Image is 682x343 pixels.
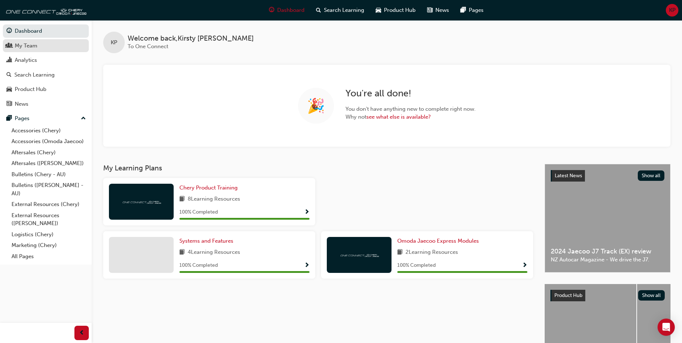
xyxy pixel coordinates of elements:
[397,238,479,244] span: Omoda Jaecoo Express Modules
[269,6,274,15] span: guage-icon
[3,68,89,82] a: Search Learning
[666,4,678,17] button: KP
[15,85,46,93] div: Product Hub
[179,238,233,244] span: Systems and Features
[551,170,664,182] a: Latest NewsShow all
[307,102,325,110] span: 🎉
[551,247,664,256] span: 2024 Jaecoo J7 Track (EX) review
[9,251,89,262] a: All Pages
[316,6,321,15] span: search-icon
[9,147,89,158] a: Aftersales (Chery)
[9,125,89,136] a: Accessories (Chery)
[9,240,89,251] a: Marketing (Chery)
[111,38,117,47] span: KP
[128,43,168,50] span: To One Connect
[545,164,670,273] a: Latest NewsShow all2024 Jaecoo J7 Track (EX) reviewNZ Autocar Magazine - We drive the J7.
[14,71,55,79] div: Search Learning
[3,23,89,112] button: DashboardMy TeamAnalyticsSearch LearningProduct HubNews
[6,57,12,64] span: chart-icon
[397,237,482,245] a: Omoda Jaecoo Express Modules
[324,6,364,14] span: Search Learning
[179,261,218,270] span: 100 % Completed
[81,114,86,123] span: up-icon
[522,261,527,270] button: Show Progress
[345,105,476,113] span: You don ' t have anything new to complete right now.
[128,35,254,43] span: Welcome back , Kirsty [PERSON_NAME]
[188,248,240,257] span: 4 Learning Resources
[310,3,370,18] a: search-iconSearch Learning
[9,169,89,180] a: Bulletins (Chery - AU)
[6,43,12,49] span: people-icon
[3,112,89,125] button: Pages
[6,72,12,78] span: search-icon
[638,290,665,301] button: Show all
[188,195,240,204] span: 8 Learning Resources
[3,97,89,111] a: News
[15,42,37,50] div: My Team
[263,3,310,18] a: guage-iconDashboard
[9,210,89,229] a: External Resources ([PERSON_NAME])
[9,158,89,169] a: Aftersales ([PERSON_NAME])
[6,28,12,35] span: guage-icon
[9,229,89,240] a: Logistics (Chery)
[3,54,89,67] a: Analytics
[397,261,436,270] span: 100 % Completed
[79,329,84,338] span: prev-icon
[345,88,476,99] h2: You ' re all done!
[3,39,89,52] a: My Team
[179,248,185,257] span: book-icon
[179,184,241,192] a: Chery Product Training
[427,6,432,15] span: news-icon
[277,6,305,14] span: Dashboard
[435,6,449,14] span: News
[406,248,458,257] span: 2 Learning Resources
[550,290,665,301] a: Product HubShow all
[304,261,310,270] button: Show Progress
[179,195,185,204] span: book-icon
[304,208,310,217] button: Show Progress
[9,136,89,147] a: Accessories (Omoda Jaecoo)
[384,6,416,14] span: Product Hub
[179,208,218,216] span: 100 % Completed
[469,6,484,14] span: Pages
[179,237,236,245] a: Systems and Features
[3,83,89,96] a: Product Hub
[370,3,421,18] a: car-iconProduct Hub
[669,6,676,14] span: KP
[461,6,466,15] span: pages-icon
[522,262,527,269] span: Show Progress
[9,199,89,210] a: External Resources (Chery)
[397,248,403,257] span: book-icon
[638,170,665,181] button: Show all
[658,319,675,336] div: Open Intercom Messenger
[3,24,89,38] a: Dashboard
[15,114,29,123] div: Pages
[455,3,489,18] a: pages-iconPages
[103,164,533,172] h3: My Learning Plans
[554,292,582,298] span: Product Hub
[551,256,664,264] span: NZ Autocar Magazine - We drive the J7.
[366,114,431,120] a: see what else is available?
[6,101,12,108] span: news-icon
[376,6,381,15] span: car-icon
[15,56,37,64] div: Analytics
[555,173,582,179] span: Latest News
[4,3,86,17] img: oneconnect
[345,113,476,121] span: Why not
[421,3,455,18] a: news-iconNews
[304,262,310,269] span: Show Progress
[6,115,12,122] span: pages-icon
[304,209,310,216] span: Show Progress
[339,251,379,258] img: oneconnect
[9,180,89,199] a: Bulletins ([PERSON_NAME] - AU)
[6,86,12,93] span: car-icon
[15,100,28,108] div: News
[179,184,238,191] span: Chery Product Training
[122,198,161,205] img: oneconnect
